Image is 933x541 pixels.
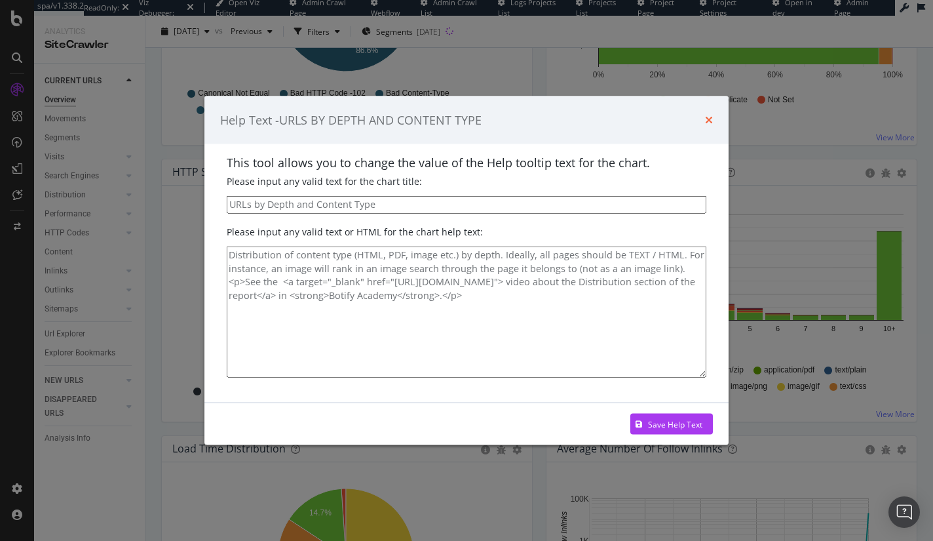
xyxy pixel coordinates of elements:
[705,111,713,129] div: times
[227,247,706,378] textarea: Distribution of content type (HTML, PDF, image etc.) by depth. Ideally, all pages should be TEXT ...
[888,496,920,528] div: Open Intercom Messenger
[227,176,706,186] h5: Please input any valid text for the chart title:
[204,96,729,445] div: modal
[630,414,713,435] button: Save Help Text
[227,157,706,170] h4: This tool allows you to change the value of the Help tooltip text for the chart.
[279,111,482,127] span: URLS BY DEPTH AND CONTENT TYPE
[227,226,706,236] h5: Please input any valid text or HTML for the chart help text:
[220,111,482,129] div: Help Text -
[227,196,706,214] input: No title has been specified for this chart.
[648,418,702,430] div: Save Help Text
